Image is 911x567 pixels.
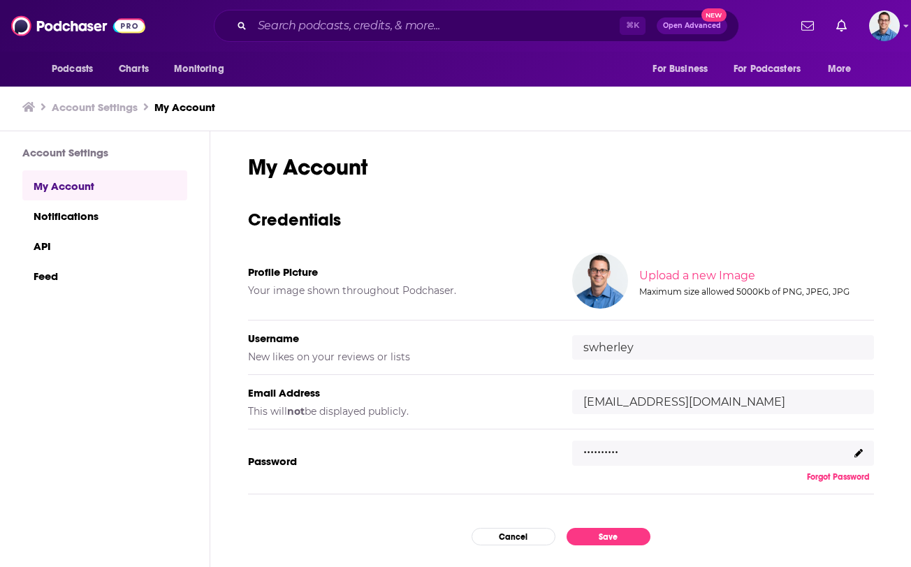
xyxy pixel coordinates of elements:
[724,56,821,82] button: open menu
[52,59,93,79] span: Podcasts
[22,170,187,200] a: My Account
[663,22,721,29] span: Open Advanced
[653,59,708,79] span: For Business
[248,209,874,230] h3: Credentials
[639,286,871,297] div: Maximum size allowed 5000Kb of PNG, JPEG, JPG
[248,284,550,297] h5: Your image shown throughout Podchaser.
[22,260,187,290] a: Feed
[701,8,727,22] span: New
[472,528,555,545] button: Cancel
[831,14,852,38] a: Show notifications dropdown
[657,17,727,34] button: Open AdvancedNew
[818,56,869,82] button: open menu
[252,15,620,37] input: Search podcasts, credits, & more...
[11,13,145,39] img: Podchaser - Follow, Share and Rate Podcasts
[248,386,550,399] h5: Email Address
[248,265,550,279] h5: Profile Picture
[154,101,215,114] a: My Account
[643,56,725,82] button: open menu
[174,59,224,79] span: Monitoring
[828,59,852,79] span: More
[248,455,550,468] h5: Password
[214,10,739,42] div: Search podcasts, credits, & more...
[620,17,646,35] span: ⌘ K
[22,146,187,159] h3: Account Settings
[734,59,801,79] span: For Podcasters
[869,10,900,41] img: User Profile
[42,56,111,82] button: open menu
[287,405,305,418] b: not
[796,14,819,38] a: Show notifications dropdown
[164,56,242,82] button: open menu
[248,332,550,345] h5: Username
[583,437,618,457] p: ..........
[567,528,650,545] button: Save
[248,351,550,363] h5: New likes on your reviews or lists
[869,10,900,41] span: Logged in as swherley
[52,101,138,114] a: Account Settings
[119,59,149,79] span: Charts
[22,230,187,260] a: API
[803,471,874,483] button: Forgot Password
[248,154,874,181] h1: My Account
[110,56,157,82] a: Charts
[869,10,900,41] button: Show profile menu
[248,405,550,418] h5: This will be displayed publicly.
[572,390,874,414] input: email
[572,335,874,360] input: username
[572,253,628,309] img: Your profile image
[22,200,187,230] a: Notifications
